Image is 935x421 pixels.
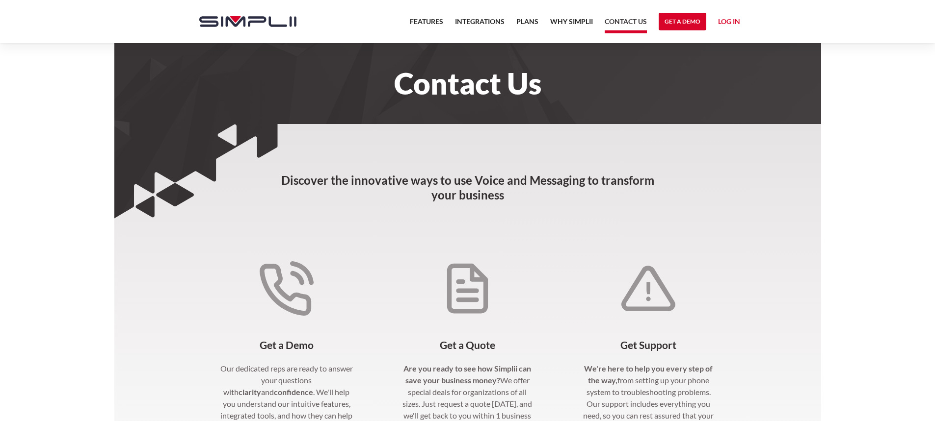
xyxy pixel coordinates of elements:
a: Contact US [605,16,647,33]
h4: Get a Quote [400,339,535,351]
h1: Contact Us [189,73,746,94]
strong: Discover the innovative ways to use Voice and Messaging to transform your business [281,173,654,202]
a: Get a Demo [659,13,706,30]
img: Simplii [199,16,296,27]
h4: Get a Demo [219,339,355,351]
strong: confidence [274,387,313,396]
a: Log in [718,16,740,30]
a: Integrations [455,16,505,33]
a: Plans [516,16,538,33]
strong: Are you ready to see how Simplii can save your business money? [403,364,531,385]
strong: We're here to help you every step of the way, [584,364,713,385]
a: Features [410,16,443,33]
strong: clarity [239,387,261,396]
a: Why Simplii [550,16,593,33]
h4: Get Support [581,339,717,351]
